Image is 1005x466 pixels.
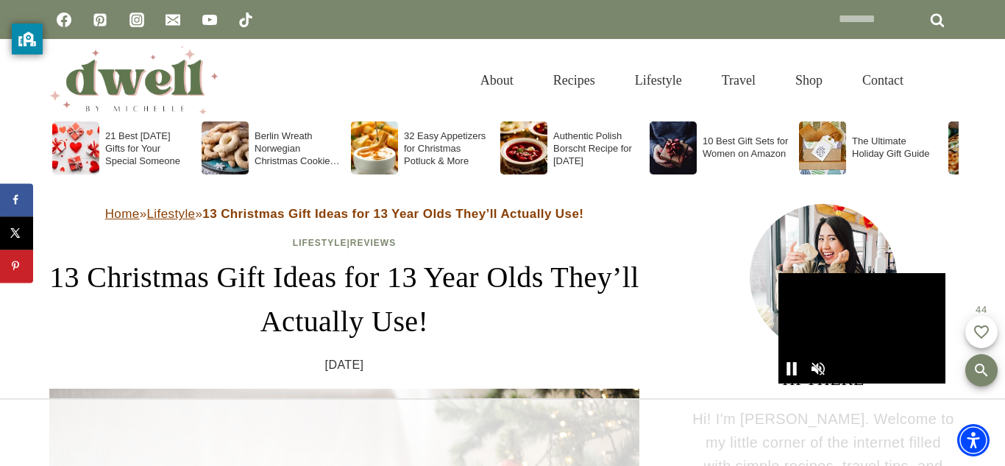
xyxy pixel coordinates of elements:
span: | [293,238,396,248]
a: About [461,57,533,105]
h3: HI THERE [691,366,956,392]
button: privacy banner [12,24,43,54]
a: Reviews [350,238,396,248]
a: Email [158,5,188,35]
a: YouTube [195,5,224,35]
a: Instagram [122,5,152,35]
div: Accessibility Menu [957,424,990,456]
a: Lifestyle [615,57,702,105]
a: Pinterest [85,5,115,35]
iframe: Advertisement [778,273,945,384]
a: Shop [775,57,842,105]
a: Lifestyle [293,238,347,248]
time: [DATE] [325,356,364,375]
a: Facebook [49,5,79,35]
nav: Primary Navigation [461,57,923,105]
iframe: Advertisement [385,414,620,451]
a: Home [105,207,140,221]
img: DWELL by michelle [49,46,219,114]
strong: 13 Christmas Gift Ideas for 13 Year Olds They’ll Actually Use! [202,207,583,221]
a: Contact [842,57,923,105]
span: » » [105,207,584,221]
a: Travel [702,57,775,105]
h1: 13 Christmas Gift Ideas for 13 Year Olds They’ll Actually Use! [49,255,639,344]
a: TikTok [231,5,260,35]
a: Recipes [533,57,615,105]
a: Lifestyle [146,207,195,221]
